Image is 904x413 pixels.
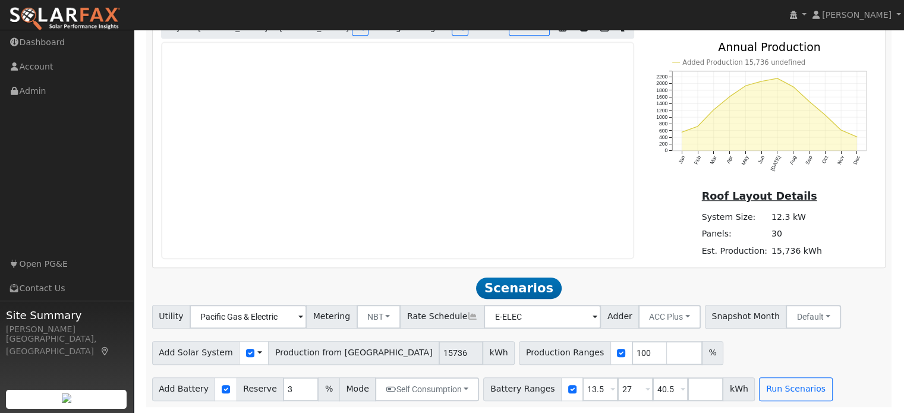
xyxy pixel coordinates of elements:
[638,305,701,329] button: ACC Plus
[62,393,71,403] img: retrieve
[659,128,668,134] text: 600
[656,108,667,114] text: 1200
[656,74,667,80] text: 2200
[718,40,821,53] text: Annual Production
[705,305,787,329] span: Snapshot Month
[745,85,746,87] circle: onclick=""
[759,377,832,401] button: Run Scenarios
[769,209,824,226] td: 12.3 kW
[659,121,668,127] text: 800
[190,305,307,329] input: Select a Utility
[237,377,284,401] span: Reserve
[700,226,769,242] td: Panels:
[656,87,667,93] text: 1800
[769,155,782,172] text: [DATE]
[824,114,826,116] circle: onclick=""
[697,125,698,127] circle: onclick=""
[681,131,682,133] circle: onclick=""
[152,377,216,401] span: Add Battery
[769,226,824,242] td: 30
[713,109,714,111] circle: onclick=""
[483,341,515,365] span: kWh
[740,155,749,166] text: May
[723,377,755,401] span: kWh
[519,341,610,365] span: Production Ranges
[700,209,769,226] td: System Size:
[760,80,762,82] circle: onclick=""
[656,94,667,100] text: 1600
[682,58,805,67] text: Added Production 15,736 undefined
[769,242,824,259] td: 15,736 kWh
[357,305,401,329] button: NBT
[852,155,862,166] text: Dec
[702,341,723,365] span: %
[708,155,717,166] text: Mar
[856,136,858,138] circle: onclick=""
[483,377,562,401] span: Battery Ranges
[804,155,814,165] text: Sep
[700,242,769,259] td: Est. Production:
[757,155,766,165] text: Jun
[840,129,842,131] circle: onclick=""
[318,377,339,401] span: %
[339,377,376,401] span: Mode
[776,77,778,79] circle: onclick=""
[9,7,121,31] img: SolarFax
[476,278,561,299] span: Scenarios
[484,305,601,329] input: Select a Rate Schedule
[375,377,479,401] button: Self Consumption
[729,96,730,97] circle: onclick=""
[656,81,667,87] text: 2000
[268,341,439,365] span: Production from [GEOGRAPHIC_DATA]
[6,333,127,358] div: [GEOGRAPHIC_DATA], [GEOGRAPHIC_DATA]
[400,305,484,329] span: Rate Schedule
[659,134,668,140] text: 400
[152,305,191,329] span: Utility
[836,155,846,166] text: Nov
[600,305,639,329] span: Adder
[6,323,127,336] div: [PERSON_NAME]
[664,148,667,154] text: 0
[677,155,686,165] text: Jan
[656,114,667,120] text: 1000
[306,305,357,329] span: Metering
[788,155,798,165] text: Aug
[6,307,127,323] span: Site Summary
[792,86,794,87] circle: onclick=""
[725,155,734,165] text: Apr
[821,155,830,165] text: Oct
[808,100,810,102] circle: onclick=""
[659,141,668,147] text: 200
[152,341,240,365] span: Add Solar System
[693,155,702,165] text: Feb
[100,346,111,356] a: Map
[786,305,841,329] button: Default
[822,10,892,20] span: [PERSON_NAME]
[656,101,667,107] text: 1400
